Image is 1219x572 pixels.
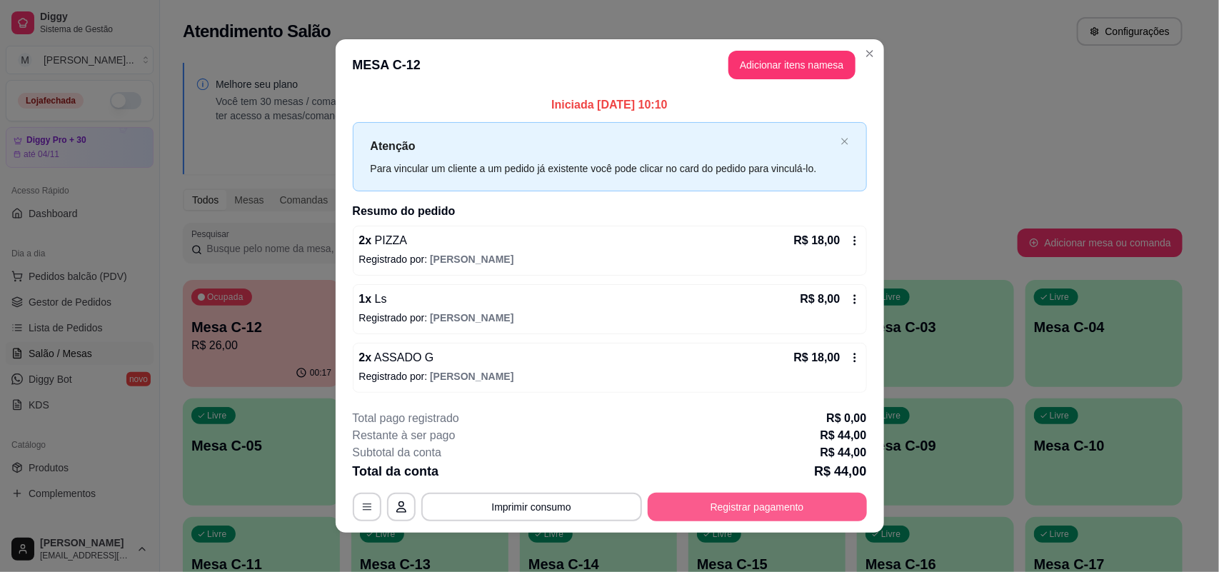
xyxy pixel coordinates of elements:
[728,51,856,79] button: Adicionar itens namesa
[858,42,881,65] button: Close
[353,203,867,220] h2: Resumo do pedido
[430,254,513,265] span: [PERSON_NAME]
[821,427,867,444] p: R$ 44,00
[359,291,387,308] p: 1 x
[353,444,442,461] p: Subtotal da conta
[371,234,407,246] span: PIZZA
[353,461,439,481] p: Total da conta
[826,410,866,427] p: R$ 0,00
[794,232,841,249] p: R$ 18,00
[841,137,849,146] button: close
[430,371,513,382] span: [PERSON_NAME]
[371,351,433,363] span: ASSADO G
[371,137,835,155] p: Atenção
[336,39,884,91] header: MESA C-12
[359,349,434,366] p: 2 x
[353,410,459,427] p: Total pago registrado
[648,493,867,521] button: Registrar pagamento
[359,252,861,266] p: Registrado por:
[371,293,386,305] span: Ls
[353,96,867,114] p: Iniciada [DATE] 10:10
[359,311,861,325] p: Registrado por:
[359,369,861,383] p: Registrado por:
[359,232,408,249] p: 2 x
[821,444,867,461] p: R$ 44,00
[814,461,866,481] p: R$ 44,00
[371,161,835,176] div: Para vincular um cliente a um pedido já existente você pode clicar no card do pedido para vinculá...
[430,312,513,323] span: [PERSON_NAME]
[800,291,840,308] p: R$ 8,00
[353,427,456,444] p: Restante à ser pago
[421,493,642,521] button: Imprimir consumo
[794,349,841,366] p: R$ 18,00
